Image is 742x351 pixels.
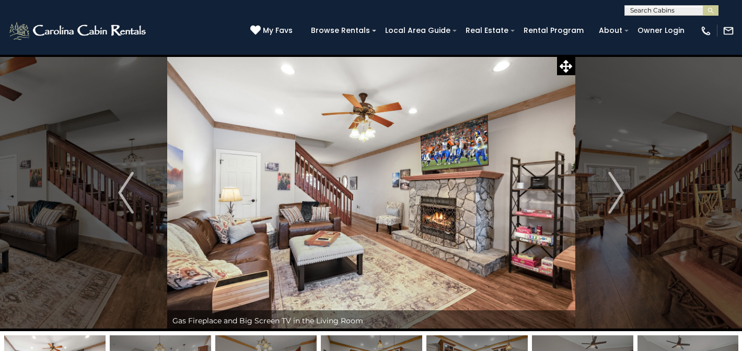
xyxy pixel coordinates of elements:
span: My Favs [263,25,293,36]
img: mail-regular-white.png [723,25,734,37]
a: Local Area Guide [380,22,456,39]
button: Next [575,54,657,331]
a: Owner Login [632,22,690,39]
img: White-1-2.png [8,20,149,41]
img: arrow [608,172,624,214]
a: Rental Program [518,22,589,39]
div: Gas Fireplace and Big Screen TV in the Living Room [167,310,575,331]
button: Previous [85,54,167,331]
a: Browse Rentals [306,22,375,39]
a: Real Estate [460,22,514,39]
a: My Favs [250,25,295,37]
img: arrow [118,172,134,214]
a: About [594,22,628,39]
img: phone-regular-white.png [700,25,712,37]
